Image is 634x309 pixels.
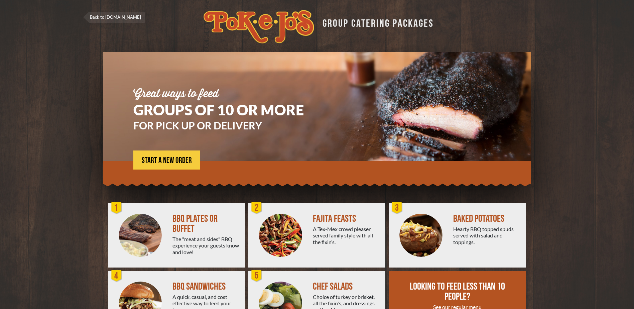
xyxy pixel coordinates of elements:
span: START A NEW ORDER [142,157,192,165]
div: GROUP CATERING PACKAGES [318,15,434,28]
div: 5 [250,269,263,283]
div: CHEF SALADS [313,282,380,292]
div: BBQ PLATES OR BUFFET [172,214,240,234]
div: BBQ SANDWICHES [172,282,240,292]
div: LOOKING TO FEED LESS THAN 10 PEOPLE? [409,282,506,302]
div: Great ways to feed [133,89,324,99]
div: 2 [250,201,263,215]
img: PEJ-Baked-Potato.png [399,214,442,257]
img: PEJ-Fajitas.png [259,214,302,257]
a: START A NEW ORDER [133,150,200,170]
div: 4 [110,269,123,283]
div: 1 [110,201,123,215]
div: FAJITA FEASTS [313,214,380,224]
div: BAKED POTATOES [453,214,520,224]
div: A Tex-Mex crowd pleaser served family style with all the fixin’s. [313,226,380,245]
img: PEJ-BBQ-Buffet.png [119,214,162,257]
div: Hearty BBQ topped spuds served with salad and toppings. [453,226,520,245]
a: Back to [DOMAIN_NAME] [83,12,145,23]
div: 3 [390,201,404,215]
h1: GROUPS OF 10 OR MORE [133,103,324,117]
div: The "meat and sides" BBQ experience your guests know and love! [172,236,240,255]
img: logo.svg [204,10,314,43]
h3: FOR PICK UP OR DELIVERY [133,120,324,130]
